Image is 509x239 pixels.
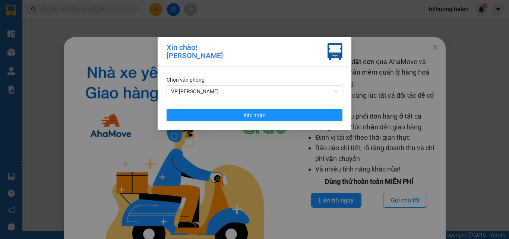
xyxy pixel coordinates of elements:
[328,43,342,60] img: vxr-icon
[167,76,342,84] div: Chọn văn phòng
[243,111,266,119] span: Xác nhận
[171,86,338,97] span: VP Hoàng Văn Thụ
[167,43,223,60] div: Xin chào! [PERSON_NAME]
[167,109,342,121] button: Xác nhận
